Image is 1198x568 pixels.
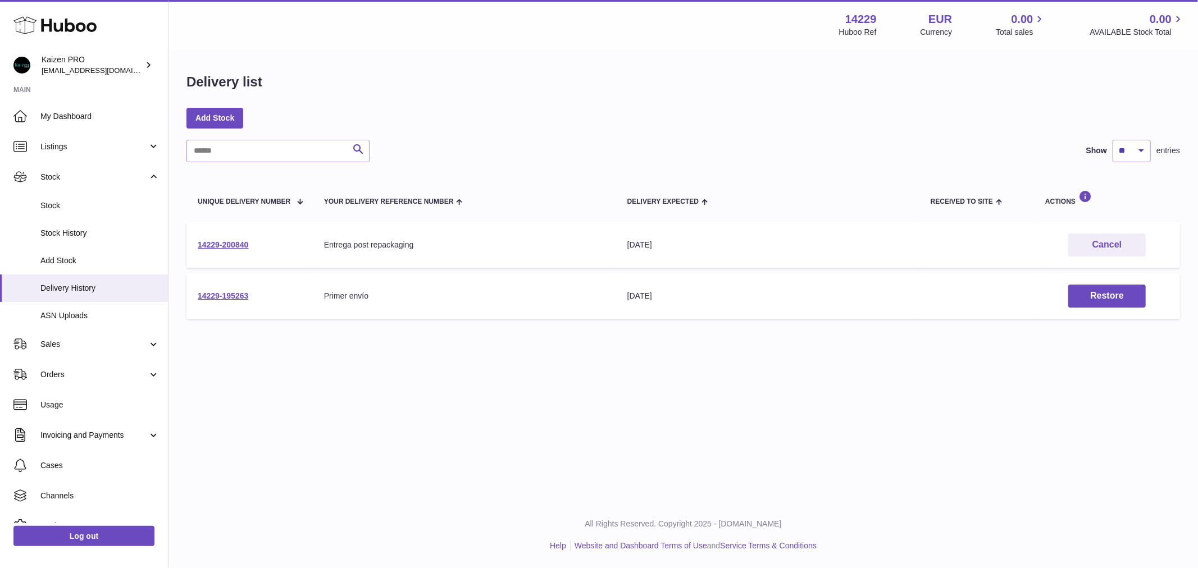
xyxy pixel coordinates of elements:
[40,339,148,350] span: Sales
[13,526,154,546] a: Log out
[13,57,30,74] img: internalAdmin-14229@internal.huboo.com
[1150,12,1172,27] span: 0.00
[1156,145,1180,156] span: entries
[40,141,148,152] span: Listings
[921,27,953,38] div: Currency
[40,228,160,239] span: Stock History
[198,291,248,300] a: 14229-195263
[40,400,160,410] span: Usage
[1012,12,1033,27] span: 0.00
[1090,12,1185,38] a: 0.00 AVAILABLE Stock Total
[42,54,143,76] div: Kaizen PRO
[627,291,908,301] div: [DATE]
[324,198,454,205] span: Your Delivery Reference Number
[40,172,148,182] span: Stock
[1068,233,1146,256] button: Cancel
[627,240,908,250] div: [DATE]
[931,198,993,205] span: Received to Site
[198,240,248,249] a: 14229-200840
[720,541,817,550] a: Service Terms & Conditions
[40,460,160,471] span: Cases
[550,541,566,550] a: Help
[198,198,290,205] span: Unique Delivery Number
[40,255,160,266] span: Add Stock
[186,73,262,91] h1: Delivery list
[40,200,160,211] span: Stock
[839,27,877,38] div: Huboo Ref
[40,369,148,380] span: Orders
[1090,27,1185,38] span: AVAILABLE Stock Total
[40,491,160,501] span: Channels
[42,66,165,75] span: [EMAIL_ADDRESS][DOMAIN_NAME]
[1045,190,1169,205] div: Actions
[177,519,1189,529] p: All Rights Reserved. Copyright 2025 - [DOMAIN_NAME]
[40,111,160,122] span: My Dashboard
[186,108,243,128] a: Add Stock
[40,283,160,294] span: Delivery History
[40,521,160,532] span: Settings
[996,27,1046,38] span: Total sales
[627,198,699,205] span: Delivery Expected
[40,430,148,441] span: Invoicing and Payments
[40,310,160,321] span: ASN Uploads
[1086,145,1107,156] label: Show
[571,540,817,551] li: and
[845,12,877,27] strong: 14229
[928,12,952,27] strong: EUR
[1068,285,1146,308] button: Restore
[996,12,1046,38] a: 0.00 Total sales
[324,240,605,250] div: Entrega post repackaging
[324,291,605,301] div: Primer envío
[575,541,707,550] a: Website and Dashboard Terms of Use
